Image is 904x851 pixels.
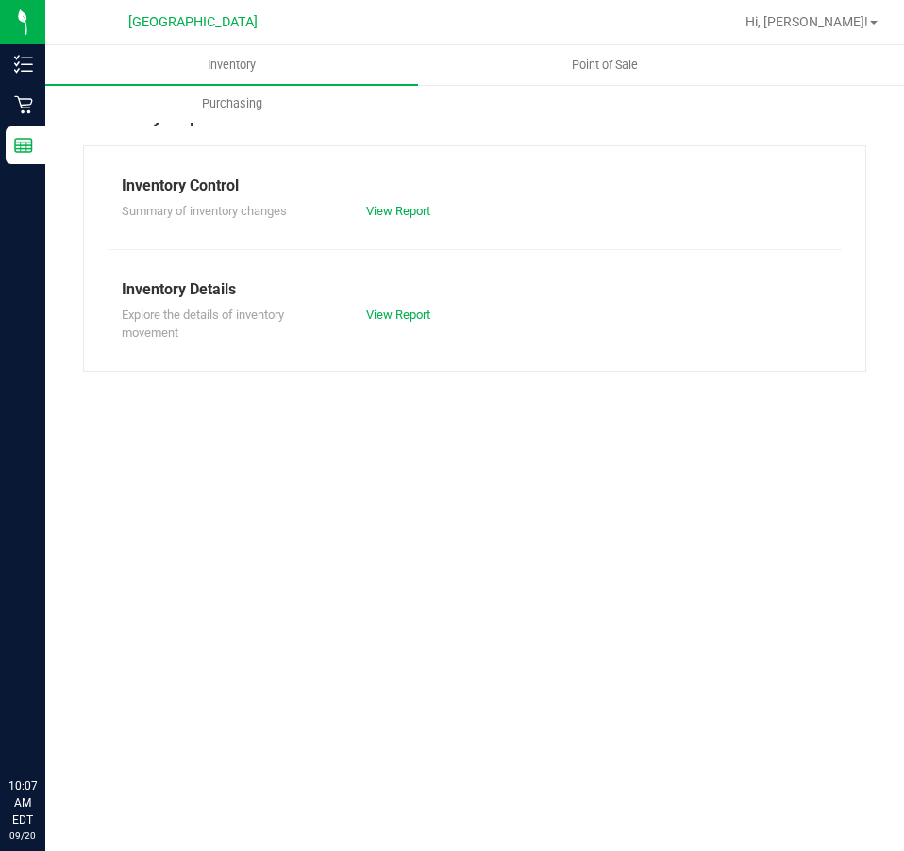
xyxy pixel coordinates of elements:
[128,14,258,30] span: [GEOGRAPHIC_DATA]
[366,308,430,322] a: View Report
[176,95,288,112] span: Purchasing
[14,95,33,114] inline-svg: Retail
[418,45,791,85] a: Point of Sale
[122,278,828,301] div: Inventory Details
[45,84,418,124] a: Purchasing
[122,175,828,197] div: Inventory Control
[366,204,430,218] a: View Report
[83,102,866,145] div: Inventory Reports
[19,700,75,757] iframe: Resource center
[8,828,37,843] p: 09/20
[182,57,281,74] span: Inventory
[14,136,33,155] inline-svg: Reports
[745,14,868,29] span: Hi, [PERSON_NAME]!
[546,57,663,74] span: Point of Sale
[14,55,33,74] inline-svg: Inventory
[8,777,37,828] p: 10:07 AM EDT
[45,45,418,85] a: Inventory
[122,204,287,218] span: Summary of inventory changes
[122,308,284,341] span: Explore the details of inventory movement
